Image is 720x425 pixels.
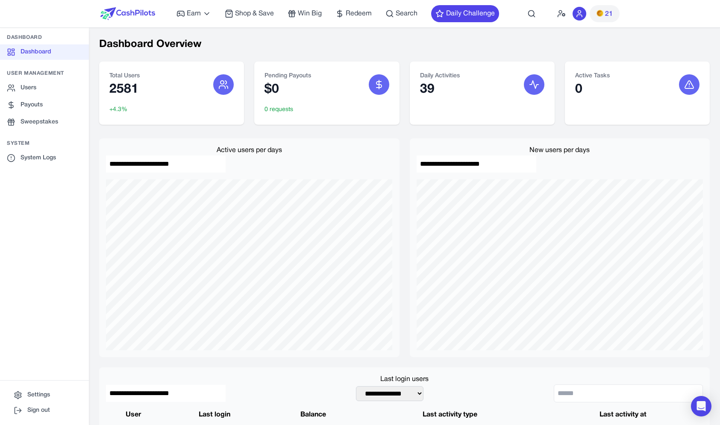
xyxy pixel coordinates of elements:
img: CashPilots Logo [100,7,155,20]
div: Open Intercom Messenger [691,396,711,416]
span: Search [396,9,417,19]
a: Search [385,9,417,19]
a: Win Big [288,9,322,19]
button: Daily Challenge [431,5,499,22]
button: Sign out [7,403,82,418]
a: Settings [7,387,82,403]
p: Active Tasks [575,72,610,80]
p: Pending Payouts [264,72,311,80]
div: Last login users [106,374,703,384]
span: Shop & Save [235,9,274,19]
p: 0 [575,82,610,97]
p: 2581 [109,82,140,97]
th: User [106,409,160,420]
span: 0 requests [264,106,293,114]
p: Daily Activities [420,72,460,80]
a: Earn [176,9,211,19]
h1: Dashboard Overview [99,38,710,51]
span: 21 [605,9,613,19]
a: Redeem [335,9,372,19]
img: PMs [597,10,603,17]
div: New users per days [417,145,703,155]
th: Balance [269,409,357,420]
button: PMs21 [590,5,620,22]
span: Win Big [298,9,322,19]
th: Last login [160,409,269,420]
p: $0 [264,82,311,97]
div: Active users per days [106,145,393,155]
span: Earn [187,9,201,19]
p: Total Users [109,72,140,80]
a: Shop & Save [225,9,274,19]
span: +4.3% [109,106,127,114]
th: Last activity at [543,409,703,420]
th: Last activity type [357,409,543,420]
span: Redeem [346,9,372,19]
p: 39 [420,82,460,97]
